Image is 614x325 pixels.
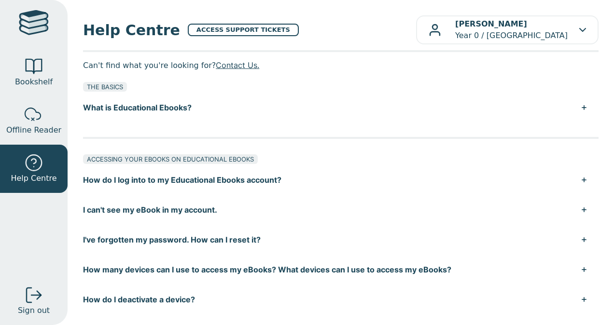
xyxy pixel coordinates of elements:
b: [PERSON_NAME] [455,19,527,28]
span: Sign out [18,305,50,316]
span: Help Centre [83,19,180,41]
span: Offline Reader [6,124,61,136]
div: ACCESSING YOUR EBOOKS ON EDUCATIONAL EBOOKS [83,154,258,164]
p: Can't find what you're looking for? [83,58,599,72]
span: Bookshelf [15,76,53,88]
button: What is Educational Ebooks? [83,93,599,122]
a: ACCESS SUPPORT TICKETS [188,24,299,36]
button: How do I log into to my Educational Ebooks account? [83,165,599,195]
span: Help Centre [11,173,56,184]
button: I've forgotten my password. How can I reset it? [83,225,599,255]
button: [PERSON_NAME]Year 0 / [GEOGRAPHIC_DATA] [416,15,599,44]
button: I can't see my eBook in my account. [83,195,599,225]
button: How many devices can I use to access my eBooks? What devices can I use to access my eBooks? [83,255,599,284]
p: Year 0 / [GEOGRAPHIC_DATA] [455,18,568,41]
a: Contact Us. [216,60,259,70]
div: THE BASICS [83,82,127,92]
button: How do I deactivate a device? [83,284,599,314]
